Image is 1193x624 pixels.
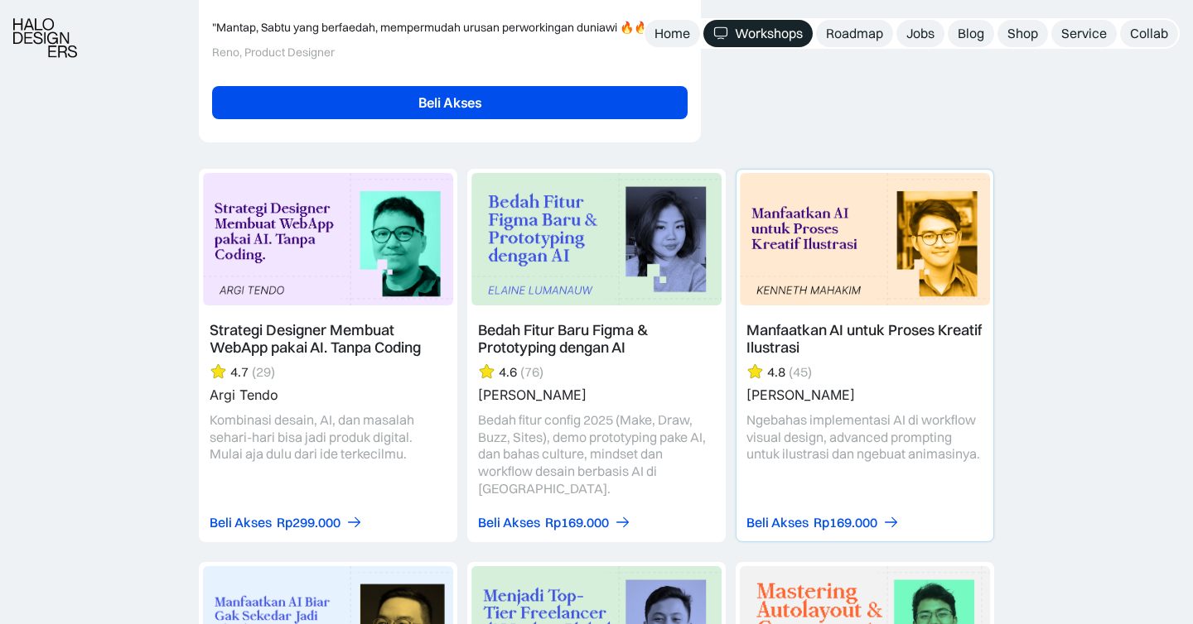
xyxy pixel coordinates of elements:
a: Collab [1120,20,1178,47]
a: Service [1051,20,1117,47]
div: Beli Akses [478,514,540,531]
div: Rp299.000 [277,514,341,531]
div: Beli Akses [746,514,809,531]
a: Roadmap [816,20,893,47]
div: Jobs [906,25,935,42]
div: Rp169.000 [814,514,877,531]
div: Workshops [735,25,803,42]
a: Blog [948,20,994,47]
a: Beli AksesRp169.000 [478,514,631,531]
div: "Mantap, Sabtu yang berfaedah, mempermudah urusan perworkingan duniawi 🔥🔥🔥" [212,20,688,36]
div: Service [1061,25,1107,42]
div: Beli Akses [210,514,272,531]
div: Collab [1130,25,1168,42]
a: Beli AksesRp169.000 [746,514,900,531]
a: Jobs [896,20,944,47]
div: Reno, Product Designer [212,46,688,60]
div: Shop [1007,25,1038,42]
a: Shop [997,20,1048,47]
a: Beli Akses [212,86,688,119]
a: Home [645,20,700,47]
div: Rp169.000 [545,514,609,531]
a: Workshops [703,20,813,47]
a: Beli AksesRp299.000 [210,514,363,531]
div: Home [654,25,690,42]
div: Blog [958,25,984,42]
div: Roadmap [826,25,883,42]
